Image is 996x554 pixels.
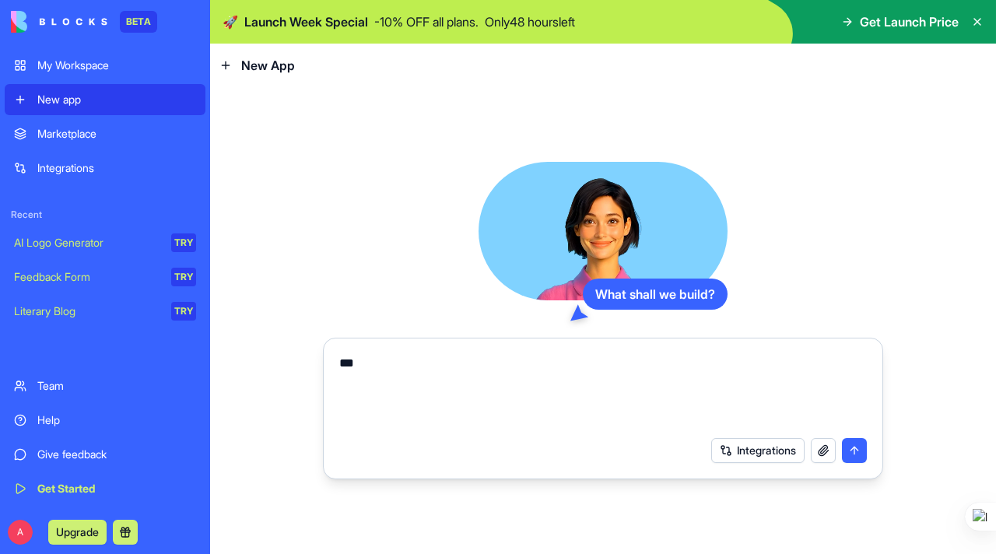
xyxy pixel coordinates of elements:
[8,520,33,545] span: A
[14,303,160,319] div: Literary Blog
[860,12,959,31] span: Get Launch Price
[14,235,160,251] div: AI Logo Generator
[120,11,157,33] div: BETA
[171,233,196,252] div: TRY
[37,481,196,496] div: Get Started
[5,153,205,184] a: Integrations
[5,50,205,81] a: My Workspace
[711,438,805,463] button: Integrations
[223,12,238,31] span: 🚀
[37,160,196,176] div: Integrations
[5,439,205,470] a: Give feedback
[5,473,205,504] a: Get Started
[5,370,205,401] a: Team
[37,126,196,142] div: Marketplace
[5,405,205,436] a: Help
[5,296,205,327] a: Literary BlogTRY
[48,524,107,539] a: Upgrade
[37,447,196,462] div: Give feedback
[37,58,196,73] div: My Workspace
[171,302,196,321] div: TRY
[5,227,205,258] a: AI Logo GeneratorTRY
[11,11,107,33] img: logo
[48,520,107,545] button: Upgrade
[5,84,205,115] a: New app
[37,92,196,107] div: New app
[14,269,160,285] div: Feedback Form
[583,279,728,310] div: What shall we build?
[241,56,295,75] span: New App
[5,209,205,221] span: Recent
[374,12,479,31] p: - 10 % OFF all plans.
[244,12,368,31] span: Launch Week Special
[5,118,205,149] a: Marketplace
[37,378,196,394] div: Team
[485,12,575,31] p: Only 48 hours left
[37,412,196,428] div: Help
[11,11,157,33] a: BETA
[171,268,196,286] div: TRY
[5,261,205,293] a: Feedback FormTRY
